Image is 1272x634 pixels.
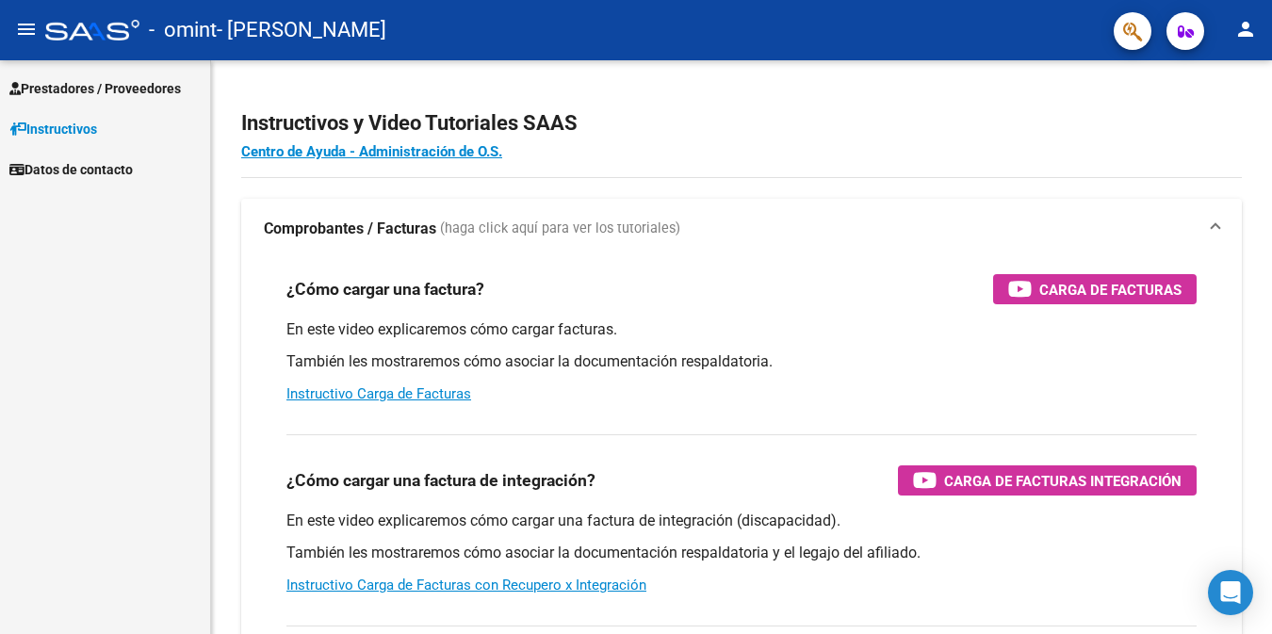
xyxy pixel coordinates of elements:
mat-expansion-panel-header: Comprobantes / Facturas (haga click aquí para ver los tutoriales) [241,199,1242,259]
span: Carga de Facturas Integración [944,469,1182,493]
p: En este video explicaremos cómo cargar facturas. [286,319,1197,340]
h3: ¿Cómo cargar una factura? [286,276,484,302]
mat-icon: menu [15,18,38,41]
span: Datos de contacto [9,159,133,180]
div: Open Intercom Messenger [1208,570,1253,615]
button: Carga de Facturas Integración [898,465,1197,496]
h3: ¿Cómo cargar una factura de integración? [286,467,595,494]
span: - omint [149,9,217,51]
a: Instructivo Carga de Facturas [286,385,471,402]
mat-icon: person [1234,18,1257,41]
p: También les mostraremos cómo asociar la documentación respaldatoria y el legajo del afiliado. [286,543,1197,563]
span: Carga de Facturas [1039,278,1182,301]
span: (haga click aquí para ver los tutoriales) [440,219,680,239]
span: - [PERSON_NAME] [217,9,386,51]
p: También les mostraremos cómo asociar la documentación respaldatoria. [286,351,1197,372]
strong: Comprobantes / Facturas [264,219,436,239]
button: Carga de Facturas [993,274,1197,304]
p: En este video explicaremos cómo cargar una factura de integración (discapacidad). [286,511,1197,531]
a: Centro de Ayuda - Administración de O.S. [241,143,502,160]
h2: Instructivos y Video Tutoriales SAAS [241,106,1242,141]
span: Instructivos [9,119,97,139]
span: Prestadores / Proveedores [9,78,181,99]
a: Instructivo Carga de Facturas con Recupero x Integración [286,577,646,593]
